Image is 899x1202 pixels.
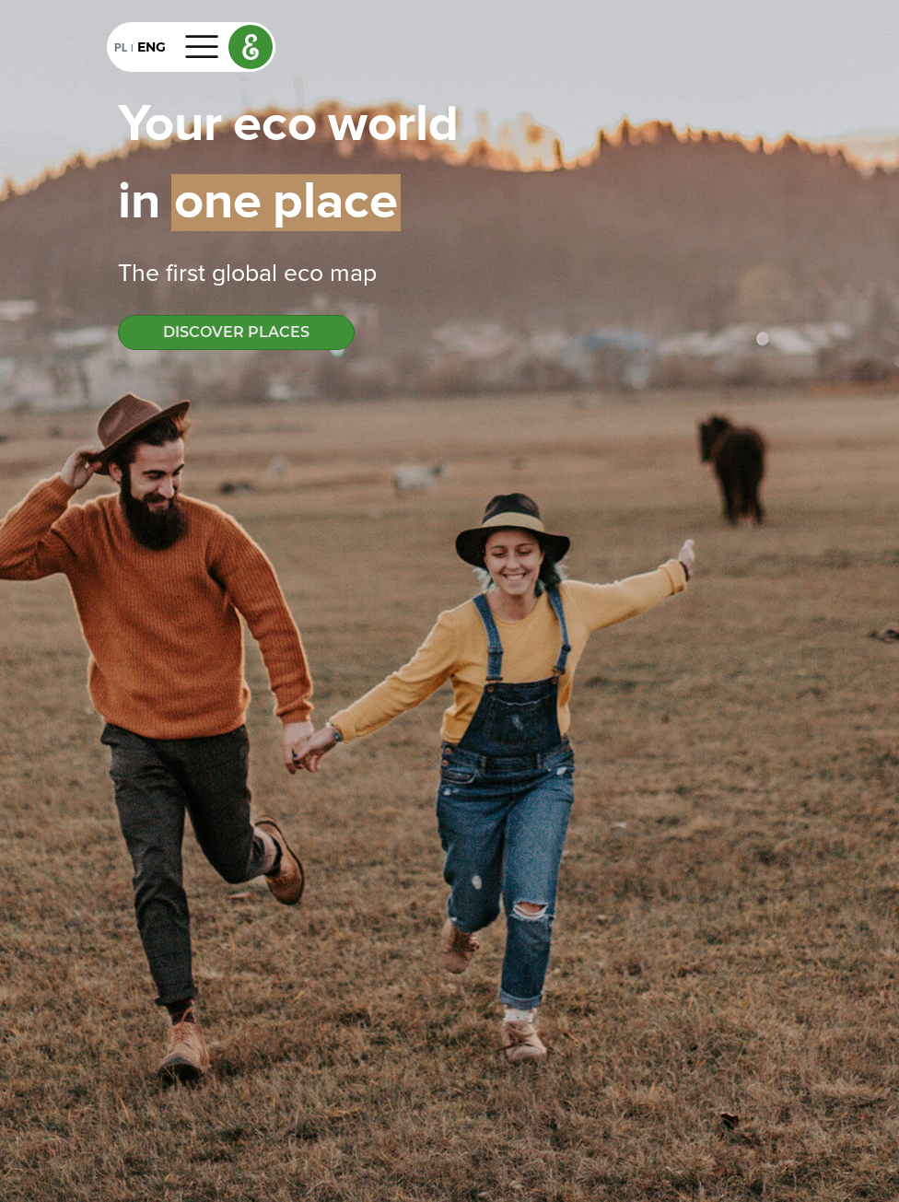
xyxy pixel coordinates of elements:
[118,315,355,350] button: DISCOVER PLACES
[262,174,273,231] span: |
[328,99,459,151] span: world
[160,177,171,228] span: |
[137,38,166,57] div: ENG
[114,37,127,57] div: PL
[118,177,160,228] span: in
[96,256,803,293] div: The first global eco map
[273,174,401,231] span: place
[233,99,317,151] span: eco
[222,99,233,151] span: |
[127,41,137,57] div: |
[229,26,272,68] img: ethy logo
[171,174,262,231] span: one
[317,99,328,151] span: |
[118,99,222,151] span: Your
